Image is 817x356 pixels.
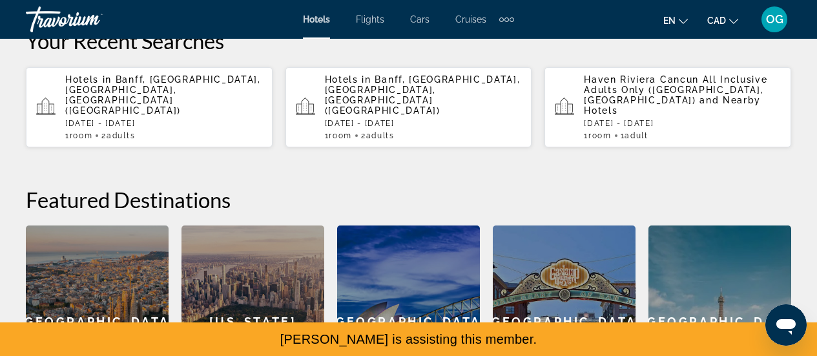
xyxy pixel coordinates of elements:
span: Adults [107,131,135,140]
button: Extra navigation items [499,9,514,30]
button: Haven Riviera Cancun All Inclusive Adults Only ([GEOGRAPHIC_DATA], [GEOGRAPHIC_DATA]) and Nearby ... [544,67,791,148]
span: CAD [707,16,726,26]
button: Change language [663,11,688,30]
span: and Nearby Hotels [584,95,761,116]
span: Room [588,131,612,140]
span: 1 [621,131,648,140]
span: 1 [325,131,352,140]
span: Banff, [GEOGRAPHIC_DATA], [GEOGRAPHIC_DATA], [GEOGRAPHIC_DATA] ([GEOGRAPHIC_DATA]) [325,74,521,116]
span: en [663,16,676,26]
span: Hotels in [65,74,112,85]
button: Hotels in Banff, [GEOGRAPHIC_DATA], [GEOGRAPHIC_DATA], [GEOGRAPHIC_DATA] ([GEOGRAPHIC_DATA])[DATE... [26,67,273,148]
button: Change currency [707,11,738,30]
p: [DATE] - [DATE] [325,119,522,128]
a: Travorium [26,3,155,36]
p: Your Recent Searches [26,28,791,54]
a: Cars [410,14,429,25]
button: Hotels in Banff, [GEOGRAPHIC_DATA], [GEOGRAPHIC_DATA], [GEOGRAPHIC_DATA] ([GEOGRAPHIC_DATA])[DATE... [285,67,532,148]
p: [DATE] - [DATE] [65,119,262,128]
iframe: Button to launch messaging window [765,304,807,346]
span: 2 [101,131,135,140]
h2: Featured Destinations [26,187,791,213]
p: [DATE] - [DATE] [584,119,781,128]
span: OG [766,13,783,26]
a: Flights [356,14,384,25]
span: Room [329,131,352,140]
span: 2 [361,131,395,140]
a: Cruises [455,14,486,25]
span: Banff, [GEOGRAPHIC_DATA], [GEOGRAPHIC_DATA], [GEOGRAPHIC_DATA] ([GEOGRAPHIC_DATA]) [65,74,261,116]
span: 1 [65,131,92,140]
span: Adult [625,131,648,140]
span: Haven Riviera Cancun All Inclusive Adults Only ([GEOGRAPHIC_DATA], [GEOGRAPHIC_DATA]) [584,74,767,105]
a: Hotels [303,14,330,25]
span: Hotels in [325,74,371,85]
button: User Menu [758,6,791,33]
span: 1 [584,131,611,140]
span: [PERSON_NAME] is assisting this member. [280,332,537,346]
span: Adults [366,131,395,140]
span: Room [70,131,93,140]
